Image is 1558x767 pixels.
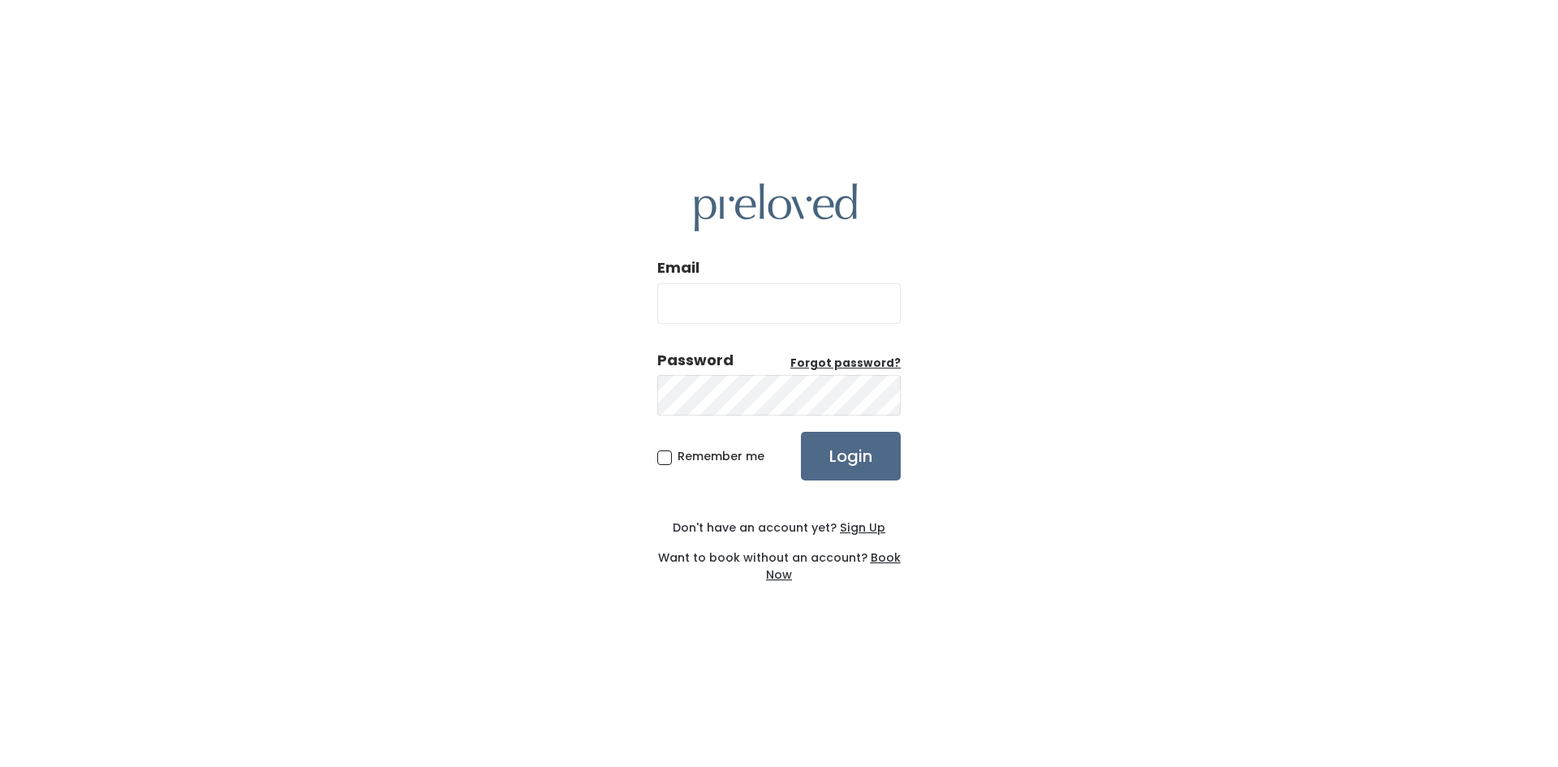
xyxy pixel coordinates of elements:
u: Sign Up [840,519,885,536]
div: Password [657,350,734,371]
img: preloved logo [695,183,857,231]
span: Remember me [678,448,764,464]
a: Sign Up [837,519,885,536]
a: Book Now [766,549,901,583]
u: Forgot password? [790,355,901,371]
label: Email [657,257,699,278]
input: Login [801,432,901,480]
a: Forgot password? [790,355,901,372]
div: Don't have an account yet? [657,519,901,536]
div: Want to book without an account? [657,536,901,584]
